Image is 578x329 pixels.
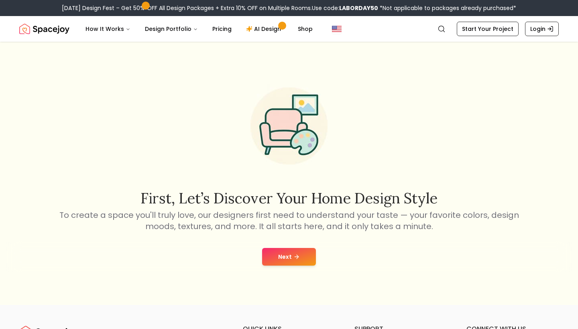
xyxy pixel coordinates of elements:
span: *Not applicable to packages already purchased* [378,4,516,12]
h2: First, let’s discover your home design style [58,190,520,206]
a: Start Your Project [457,22,519,36]
span: Use code: [312,4,378,12]
img: Start Style Quiz Illustration [238,75,340,177]
button: How It Works [79,21,137,37]
img: United States [332,24,342,34]
a: Spacejoy [19,21,69,37]
button: Design Portfolio [138,21,204,37]
div: [DATE] Design Fest – Get 50% OFF All Design Packages + Extra 10% OFF on Multiple Rooms. [62,4,516,12]
img: Spacejoy Logo [19,21,69,37]
b: LABORDAY50 [339,4,378,12]
nav: Global [19,16,559,42]
a: Login [525,22,559,36]
a: Shop [291,21,319,37]
a: AI Design [240,21,290,37]
button: Next [262,248,316,266]
p: To create a space you'll truly love, our designers first need to understand your taste — your fav... [58,209,520,232]
a: Pricing [206,21,238,37]
nav: Main [79,21,319,37]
